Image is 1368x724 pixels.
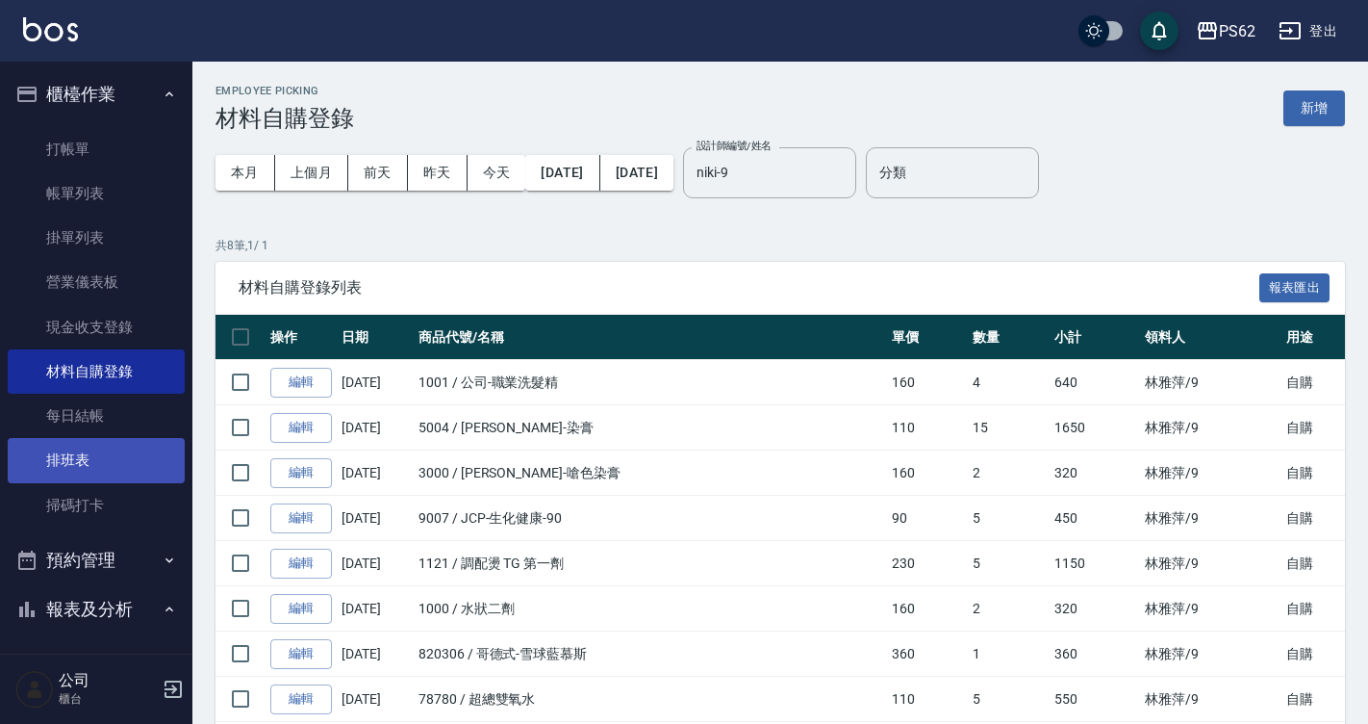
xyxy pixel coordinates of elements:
[215,85,354,97] h2: Employee Picking
[414,451,887,496] td: 3000 / [PERSON_NAME]-嗆色染膏
[414,632,887,677] td: 820306 / 哥德式-雪球藍慕斯
[8,438,185,482] a: 排班表
[337,360,414,405] td: [DATE]
[239,278,1259,297] span: 材料自購登錄列表
[968,496,1050,541] td: 5
[337,677,414,722] td: [DATE]
[1281,405,1363,451] td: 自購
[270,504,332,533] a: 編輯
[887,405,969,451] td: 110
[414,677,887,722] td: 78780 / 超總雙氧水
[1140,360,1281,405] td: 林雅萍 /9
[8,394,185,438] a: 每日結帳
[270,549,332,579] a: 編輯
[1050,586,1140,632] td: 320
[408,155,468,191] button: 昨天
[8,483,185,528] a: 掃碼打卡
[968,451,1050,496] td: 2
[215,155,275,191] button: 本月
[270,368,332,398] a: 編輯
[1281,451,1363,496] td: 自購
[1140,12,1178,50] button: save
[1219,19,1255,43] div: PS62
[1050,677,1140,722] td: 550
[59,671,157,690] h5: 公司
[887,677,969,722] td: 110
[266,315,337,360] th: 操作
[887,632,969,677] td: 360
[1140,586,1281,632] td: 林雅萍 /9
[1259,273,1330,303] button: 報表匯出
[887,496,969,541] td: 90
[887,315,969,360] th: 單價
[8,216,185,260] a: 掛單列表
[1259,277,1330,296] a: 報表匯出
[414,405,887,451] td: 5004 / [PERSON_NAME]-染膏
[1283,98,1345,116] a: 新增
[337,541,414,586] td: [DATE]
[337,451,414,496] td: [DATE]
[1050,496,1140,541] td: 450
[337,496,414,541] td: [DATE]
[275,155,348,191] button: 上個月
[337,586,414,632] td: [DATE]
[525,155,599,191] button: [DATE]
[8,349,185,394] a: 材料自購登錄
[8,260,185,304] a: 營業儀表板
[414,541,887,586] td: 1121 / 調配燙 TG 第一劑
[215,237,1345,254] p: 共 8 筆, 1 / 1
[414,496,887,541] td: 9007 / JCP-生化健康-90
[1140,496,1281,541] td: 林雅萍 /9
[468,155,526,191] button: 今天
[968,586,1050,632] td: 2
[1281,632,1363,677] td: 自購
[8,127,185,171] a: 打帳單
[1281,586,1363,632] td: 自購
[8,535,185,585] button: 預約管理
[270,594,332,624] a: 編輯
[1140,451,1281,496] td: 林雅萍 /9
[1140,405,1281,451] td: 林雅萍 /9
[1140,541,1281,586] td: 林雅萍 /9
[8,584,185,634] button: 報表及分析
[414,315,887,360] th: 商品代號/名稱
[8,171,185,216] a: 帳單列表
[270,639,332,669] a: 編輯
[1050,405,1140,451] td: 1650
[1050,541,1140,586] td: 1150
[887,541,969,586] td: 230
[337,315,414,360] th: 日期
[697,139,772,153] label: 設計師編號/姓名
[1281,315,1363,360] th: 用途
[1140,632,1281,677] td: 林雅萍 /9
[600,155,673,191] button: [DATE]
[968,405,1050,451] td: 15
[1188,12,1263,51] button: PS62
[348,155,408,191] button: 前天
[414,360,887,405] td: 1001 / 公司-職業洗髮精
[968,360,1050,405] td: 4
[887,360,969,405] td: 160
[1050,315,1140,360] th: 小計
[270,458,332,488] a: 編輯
[968,677,1050,722] td: 5
[414,586,887,632] td: 1000 / 水狀二劑
[270,685,332,714] a: 編輯
[968,541,1050,586] td: 5
[1283,90,1345,126] button: 新增
[1050,632,1140,677] td: 360
[887,586,969,632] td: 160
[1281,496,1363,541] td: 自購
[1140,315,1281,360] th: 領料人
[968,315,1050,360] th: 數量
[270,413,332,443] a: 編輯
[8,305,185,349] a: 現金收支登錄
[337,405,414,451] td: [DATE]
[59,690,157,708] p: 櫃台
[968,632,1050,677] td: 1
[1050,451,1140,496] td: 320
[887,451,969,496] td: 160
[1050,360,1140,405] td: 640
[1281,677,1363,722] td: 自購
[1281,541,1363,586] td: 自購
